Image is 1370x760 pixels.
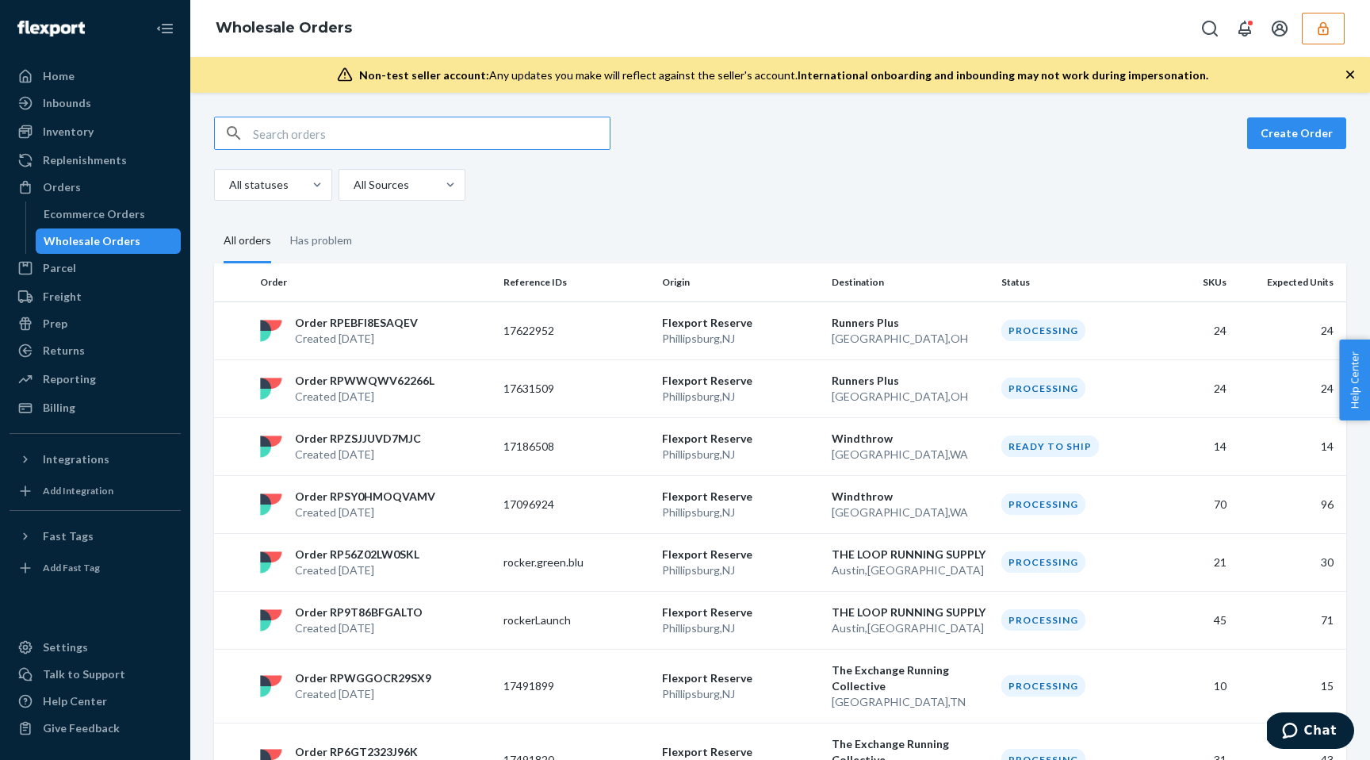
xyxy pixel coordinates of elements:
td: 70 [1154,475,1233,533]
p: [GEOGRAPHIC_DATA] , WA [832,447,989,463]
p: Created [DATE] [295,562,419,578]
th: Origin [656,263,825,301]
a: Settings [10,635,181,660]
div: Settings [43,639,88,655]
p: Order RPWGGOCR29SX9 [295,670,431,686]
p: Phillipsburg , NJ [662,331,819,347]
a: Inventory [10,119,181,144]
button: Open account menu [1264,13,1295,44]
span: Help Center [1339,340,1370,420]
img: flexport logo [260,378,282,400]
p: rockerLaunch [503,612,630,628]
td: 45 [1154,591,1233,649]
th: Expected Units [1233,263,1346,301]
img: Flexport logo [17,21,85,36]
th: SKUs [1154,263,1233,301]
input: Search orders [253,117,610,149]
a: Orders [10,175,181,200]
td: 14 [1154,417,1233,475]
div: Processing [1001,320,1085,341]
ol: breadcrumbs [203,6,365,52]
div: Processing [1001,378,1085,399]
input: All Sources [352,177,354,193]
button: Integrations [10,447,181,472]
td: 96 [1233,475,1346,533]
a: Help Center [10,689,181,714]
span: International onboarding and inbounding may not work during impersonation. [798,68,1208,82]
p: 17186508 [503,439,630,455]
div: Processing [1001,675,1085,697]
a: Ecommerce Orders [36,202,182,227]
div: Inventory [43,124,94,140]
th: Status [995,263,1154,301]
p: Flexport Reserve [662,547,819,562]
p: Austin , [GEOGRAPHIC_DATA] [832,562,989,578]
p: Created [DATE] [295,447,421,463]
p: Flexport Reserve [662,744,819,760]
div: Freight [43,289,82,305]
p: Order RPWWQWV62266L [295,373,434,389]
a: Wholesale Orders [36,228,182,254]
td: 71 [1233,591,1346,649]
th: Reference IDs [497,263,656,301]
p: THE LOOP RUNNING SUPPLY [832,605,989,620]
div: Orders [43,179,81,195]
p: [GEOGRAPHIC_DATA] , OH [832,389,989,405]
div: Processing [1001,609,1085,631]
p: Flexport Reserve [662,670,819,686]
div: Add Integration [43,484,113,497]
p: [GEOGRAPHIC_DATA] , TN [832,694,989,710]
a: Billing [10,395,181,420]
p: Runners Plus [832,315,989,331]
button: Give Feedback [10,716,181,741]
img: flexport logo [260,436,282,458]
div: Inbounds [43,95,91,111]
a: Prep [10,311,181,336]
td: 24 [1233,359,1346,417]
p: rocker.green.blu [503,555,630,570]
div: Reporting [43,371,96,387]
td: 21 [1154,533,1233,591]
p: Phillipsburg , NJ [662,447,819,463]
p: Windthrow [832,489,989,505]
div: Any updates you make will reflect against the seller's account. [359,67,1208,83]
a: Replenishments [10,148,181,173]
th: Destination [825,263,995,301]
a: Returns [10,338,181,363]
span: Non-test seller account: [359,68,489,82]
button: Talk to Support [10,662,181,687]
div: Returns [43,343,85,359]
p: Austin , [GEOGRAPHIC_DATA] [832,620,989,636]
p: Order RPZSJJUVD7MJC [295,431,421,447]
p: THE LOOP RUNNING SUPPLY [832,547,989,562]
div: Wholesale Orders [44,233,140,249]
td: 15 [1233,649,1346,723]
p: Order RPSY0HMOQVAMV [295,489,435,505]
p: 17096924 [503,497,630,512]
div: Give Feedback [43,720,120,736]
a: Add Integration [10,478,181,504]
div: Replenishments [43,152,127,168]
p: Flexport Reserve [662,431,819,447]
p: Phillipsburg , NJ [662,505,819,520]
p: Flexport Reserve [662,315,819,331]
a: Wholesale Orders [216,19,352,36]
button: Fast Tags [10,524,181,549]
div: Billing [43,400,75,416]
p: Phillipsburg , NJ [662,620,819,636]
p: Order RP56Z02LW0SKL [295,547,419,562]
div: Home [43,68,75,84]
p: 17622952 [503,323,630,339]
button: Open Search Box [1194,13,1226,44]
div: Fast Tags [43,528,94,544]
button: Close Navigation [149,13,181,44]
div: Processing [1001,551,1085,573]
div: Parcel [43,260,76,276]
p: Runners Plus [832,373,989,389]
p: The Exchange Running Collective [832,662,989,694]
div: Prep [43,316,67,332]
div: Has problem [290,220,352,261]
p: Created [DATE] [295,620,423,636]
a: Inbounds [10,90,181,116]
p: [GEOGRAPHIC_DATA] , OH [832,331,989,347]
